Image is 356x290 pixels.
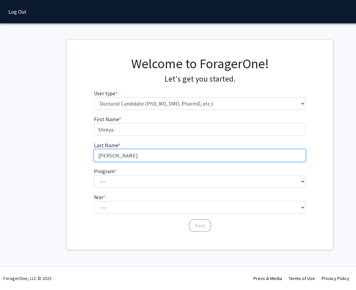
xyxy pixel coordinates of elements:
[94,116,119,123] span: First Name
[94,193,105,201] label: Year
[189,219,211,232] button: Next
[3,267,52,290] div: ForagerOne, LLC © 2025
[5,260,28,285] iframe: Chat
[94,89,118,97] label: User type
[322,275,349,281] a: Privacy Policy
[94,56,306,72] h1: Welcome to ForagerOne!
[253,275,282,281] a: Press & Media
[94,142,118,148] span: Last Name
[289,275,315,281] a: Terms of Use
[94,74,306,84] h4: Let's get you started.
[94,167,117,175] label: Program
